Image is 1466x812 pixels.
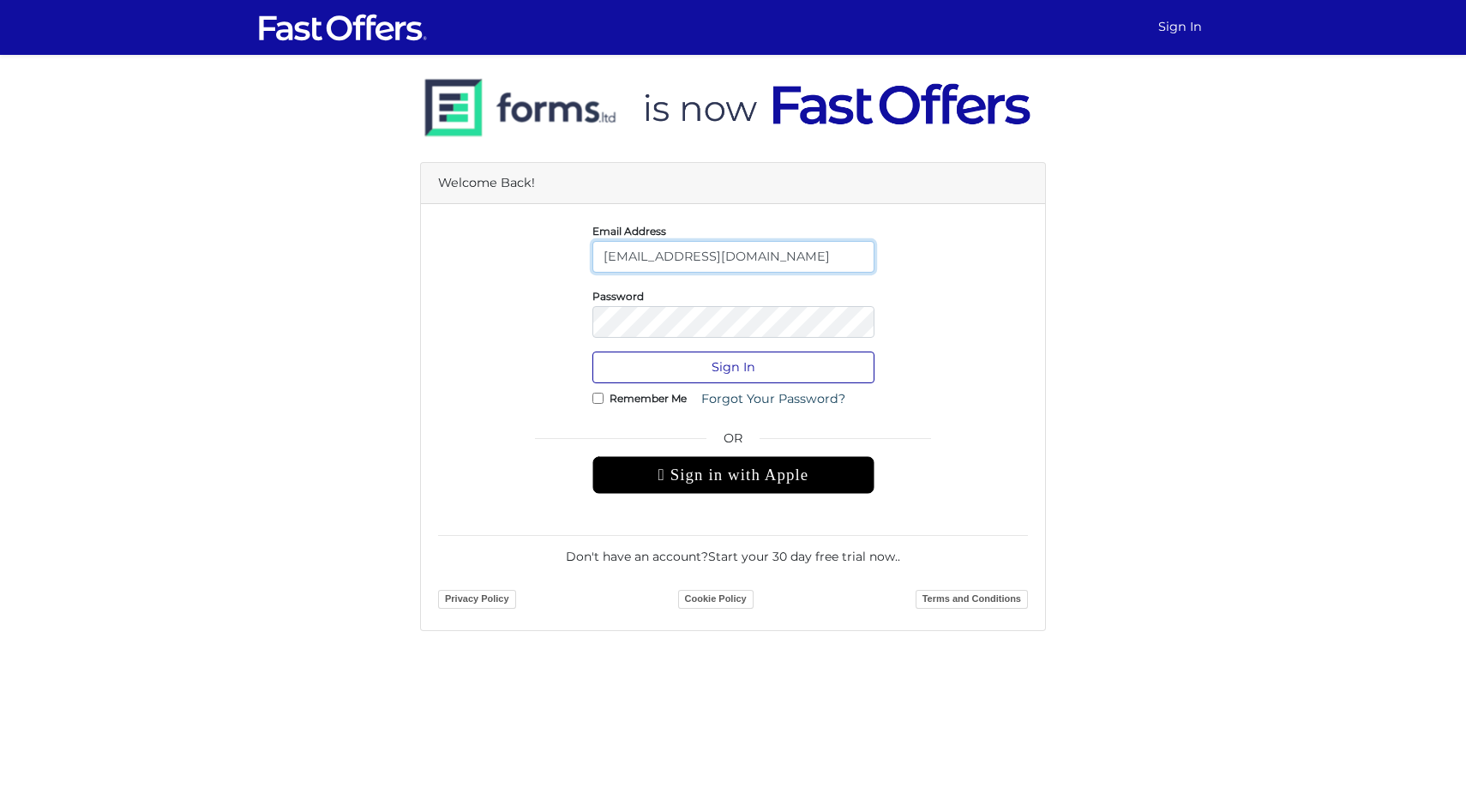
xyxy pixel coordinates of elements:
[1151,10,1209,44] a: Sign In
[916,590,1028,609] a: Terms and Conditions
[592,456,874,494] div: Sign in with Apple
[421,163,1045,204] div: Welcome Back!
[592,294,644,298] label: Password
[610,396,687,400] label: Remember Me
[592,241,874,273] input: E-Mail
[678,590,754,609] a: Cookie Policy
[592,429,874,456] span: OR
[708,549,898,564] a: Start your 30 day free trial now.
[592,352,874,383] button: Sign In
[438,535,1028,566] div: Don't have an account? .
[438,590,516,609] a: Privacy Policy
[690,383,856,415] a: Forgot Your Password?
[592,229,666,233] label: Email Address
